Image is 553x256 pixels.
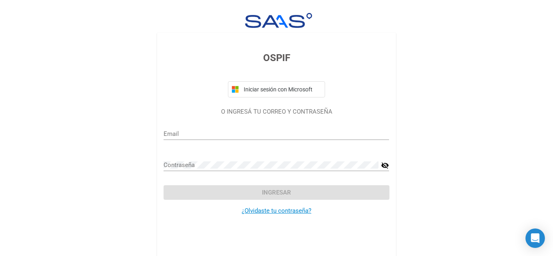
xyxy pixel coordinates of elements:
mat-icon: visibility_off [381,161,389,170]
span: Ingresar [262,189,291,196]
div: Open Intercom Messenger [525,228,545,248]
button: Ingresar [164,185,389,200]
p: O INGRESÁ TU CORREO Y CONTRASEÑA [164,107,389,116]
a: ¿Olvidaste tu contraseña? [242,207,311,214]
h3: OSPIF [164,51,389,65]
button: Iniciar sesión con Microsoft [228,81,325,97]
span: Iniciar sesión con Microsoft [242,86,321,93]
